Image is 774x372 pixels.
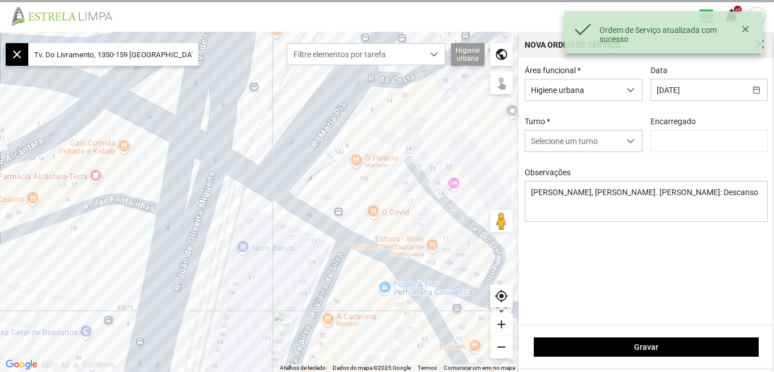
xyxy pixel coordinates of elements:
[490,336,513,358] div: remove
[3,357,40,372] img: Google
[650,117,696,126] label: Encarregado
[490,210,513,232] button: Arraste o Pegman para o mapa para abrir o Street View
[490,313,513,336] div: add
[540,343,753,352] span: Gravar
[620,130,642,151] div: dropdown trigger
[525,168,571,177] label: Observações
[333,365,411,371] span: Dados do mapa ©2025 Google
[525,130,620,151] span: Selecione um turno
[490,285,513,307] div: my_location
[650,66,667,75] label: Data
[280,364,326,372] button: Atalhos de teclado
[418,365,437,371] a: Termos (abre num novo separador)
[423,44,445,65] div: dropdown trigger
[698,7,715,24] span: view_day
[723,7,740,24] span: notifications
[534,337,759,357] button: Gravar
[734,6,742,14] div: +9
[28,43,198,66] input: Pesquise por local
[525,41,620,49] div: Nova Ordem de Serviço
[490,43,513,66] div: public
[620,79,642,100] div: dropdown trigger
[8,6,125,26] img: file
[444,365,515,371] a: Comunicar um erro no mapa
[599,26,738,44] div: Ordem de Serviço atualizada com sucesso
[525,79,620,100] span: Higiene urbana
[451,43,484,66] div: Higiene urbana
[525,66,581,75] label: Área funcional *
[490,71,513,94] div: touch_app
[6,43,28,66] div: close
[3,357,40,372] a: Abrir esta área no Google Maps (abre uma nova janela)
[287,44,423,65] span: Filtre elementos por tarefa
[525,117,550,126] label: Turno *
